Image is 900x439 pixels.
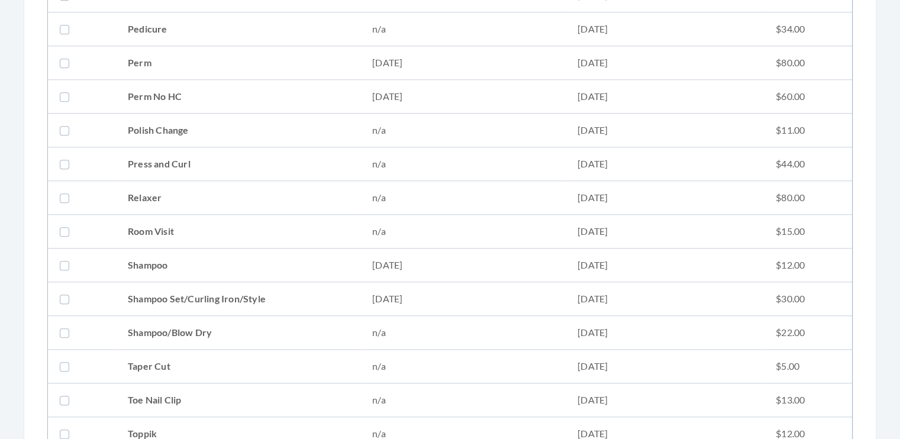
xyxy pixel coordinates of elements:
td: n/a [360,383,566,417]
td: Perm No HC [116,80,360,114]
td: n/a [360,181,566,215]
td: [DATE] [566,350,764,383]
td: n/a [360,316,566,350]
td: $30.00 [764,282,852,316]
td: $12.00 [764,248,852,282]
td: $60.00 [764,80,852,114]
td: [DATE] [566,316,764,350]
td: $80.00 [764,181,852,215]
td: [DATE] [566,282,764,316]
td: $15.00 [764,215,852,248]
td: $44.00 [764,147,852,181]
td: Shampoo/Blow Dry [116,316,360,350]
td: $13.00 [764,383,852,417]
td: [DATE] [566,80,764,114]
td: Pedicure [116,12,360,46]
td: Shampoo [116,248,360,282]
td: $22.00 [764,316,852,350]
td: [DATE] [566,147,764,181]
td: [DATE] [360,80,566,114]
td: n/a [360,114,566,147]
td: [DATE] [566,114,764,147]
td: Press and Curl [116,147,360,181]
td: Relaxer [116,181,360,215]
td: Toe Nail Clip [116,383,360,417]
td: [DATE] [566,181,764,215]
td: Shampoo Set/Curling Iron/Style [116,282,360,316]
td: [DATE] [566,12,764,46]
td: [DATE] [566,383,764,417]
td: $11.00 [764,114,852,147]
td: [DATE] [566,215,764,248]
td: Room Visit [116,215,360,248]
td: n/a [360,147,566,181]
td: [DATE] [566,46,764,80]
td: n/a [360,350,566,383]
td: [DATE] [360,282,566,316]
td: $80.00 [764,46,852,80]
td: Perm [116,46,360,80]
td: [DATE] [360,46,566,80]
td: [DATE] [360,248,566,282]
td: Polish Change [116,114,360,147]
td: n/a [360,12,566,46]
td: n/a [360,215,566,248]
td: Taper Cut [116,350,360,383]
td: [DATE] [566,248,764,282]
td: $34.00 [764,12,852,46]
td: $5.00 [764,350,852,383]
